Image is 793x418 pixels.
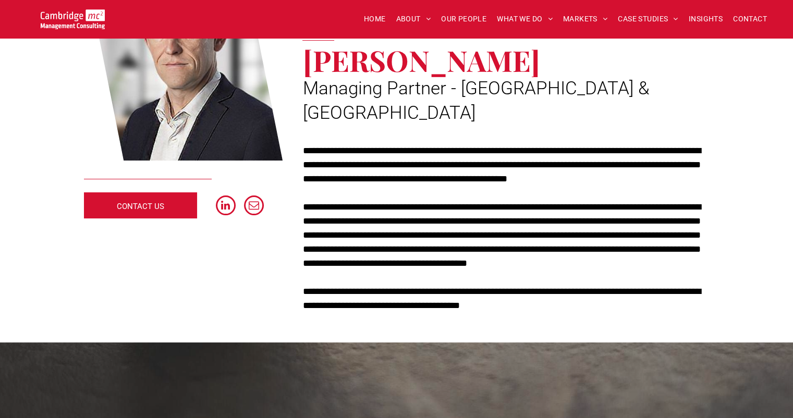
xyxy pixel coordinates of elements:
[436,11,492,27] a: OUR PEOPLE
[84,192,197,218] a: CONTACT US
[302,78,649,124] span: Managing Partner - [GEOGRAPHIC_DATA] & [GEOGRAPHIC_DATA]
[613,11,683,27] a: CASE STUDIES
[216,195,236,218] a: linkedin
[41,9,105,29] img: Go to Homepage
[558,11,613,27] a: MARKETS
[117,193,164,219] span: CONTACT US
[684,11,728,27] a: INSIGHTS
[391,11,436,27] a: ABOUT
[359,11,391,27] a: HOME
[492,11,558,27] a: WHAT WE DO
[728,11,772,27] a: CONTACT
[302,41,540,79] span: [PERSON_NAME]
[41,11,105,22] a: Your Business Transformed | Cambridge Management Consulting
[244,195,264,218] a: email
